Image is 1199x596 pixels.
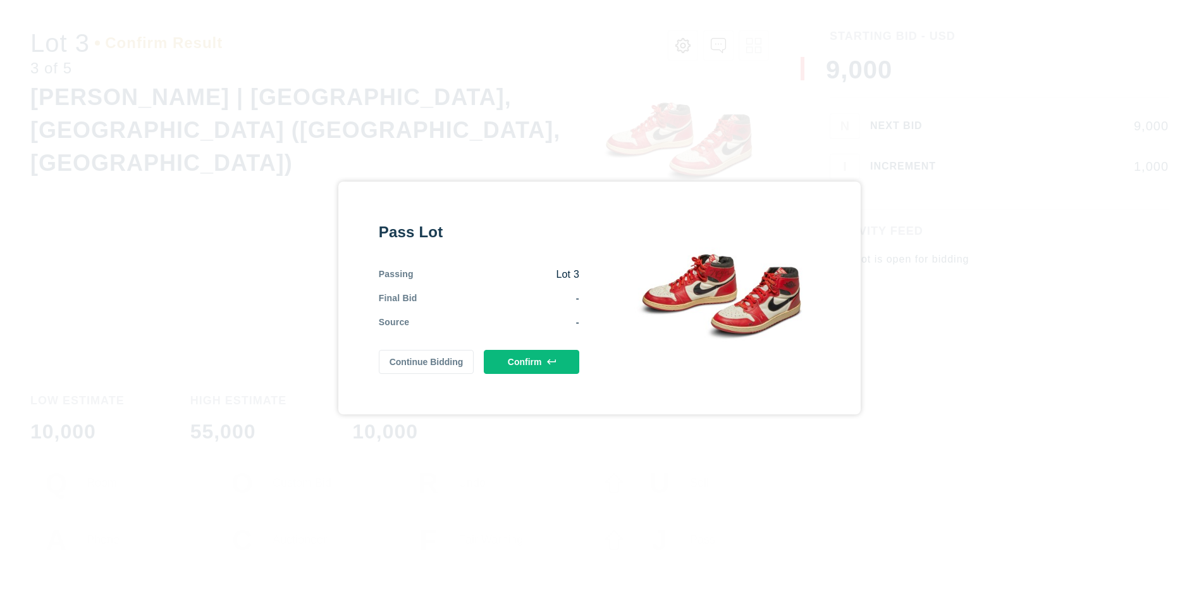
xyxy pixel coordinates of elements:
[414,268,579,282] div: Lot 3
[379,316,410,330] div: Source
[379,268,414,282] div: Passing
[409,316,579,330] div: -
[379,222,579,242] div: Pass Lot
[379,350,474,374] button: Continue Bidding
[417,292,579,306] div: -
[484,350,579,374] button: Confirm
[379,292,417,306] div: Final Bid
